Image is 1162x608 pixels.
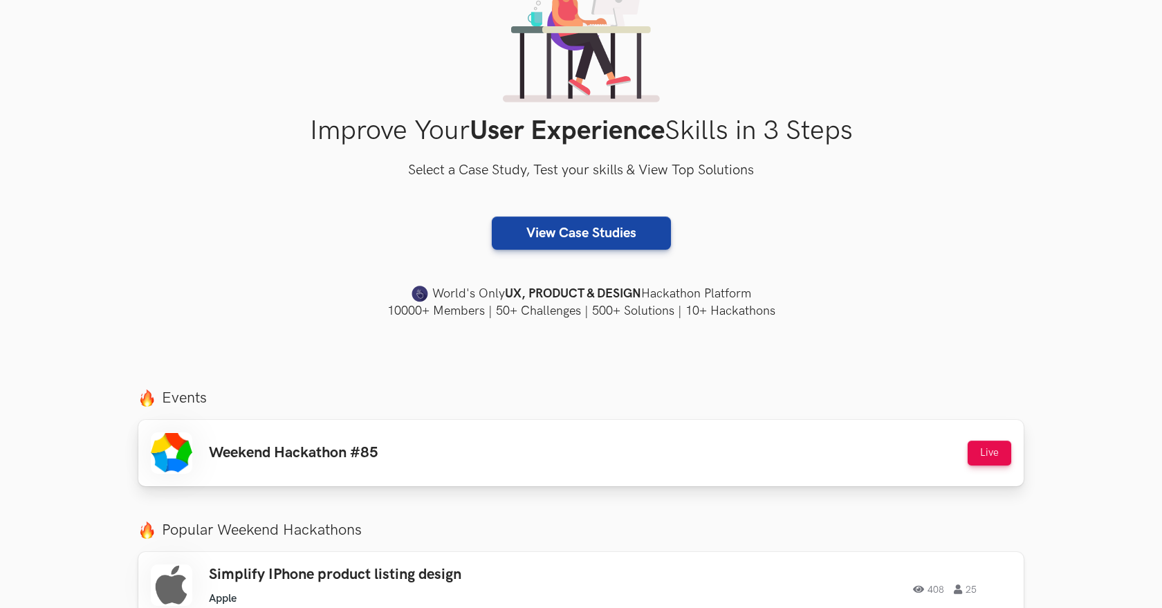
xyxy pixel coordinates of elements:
img: uxhack-favicon-image.png [412,285,428,303]
span: 25 [954,584,977,594]
a: Weekend Hackathon #85 Live [138,420,1024,486]
h3: Select a Case Study, Test your skills & View Top Solutions [138,160,1024,182]
label: Popular Weekend Hackathons [138,521,1024,540]
span: 408 [913,584,944,594]
img: fire.png [138,389,156,407]
h4: World's Only Hackathon Platform [138,284,1024,304]
strong: UX, PRODUCT & DESIGN [505,284,641,304]
h1: Improve Your Skills in 3 Steps [138,115,1024,147]
h3: Simplify IPhone product listing design [209,566,602,584]
button: Live [968,441,1011,466]
label: Events [138,389,1024,407]
h3: Weekend Hackathon #85 [209,444,378,462]
li: Apple [209,592,237,605]
img: fire.png [138,522,156,539]
a: View Case Studies [492,217,671,250]
h4: 10000+ Members | 50+ Challenges | 500+ Solutions | 10+ Hackathons [138,302,1024,320]
strong: User Experience [470,115,665,147]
